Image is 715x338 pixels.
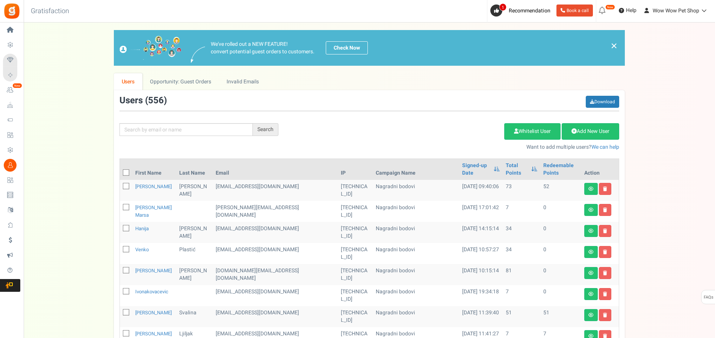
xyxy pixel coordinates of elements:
th: First Name [132,159,176,180]
td: [EMAIL_ADDRESS][DOMAIN_NAME] [213,306,338,327]
a: [PERSON_NAME] [135,267,172,274]
td: [PERSON_NAME] [176,222,212,243]
td: 0 [540,264,581,285]
a: [PERSON_NAME] [135,330,172,337]
a: 1 Recommendation [490,5,553,17]
td: [PERSON_NAME] [176,180,212,201]
i: View details [588,187,594,191]
td: [DATE] 09:40:06 [459,180,503,201]
td: [PERSON_NAME] [176,264,212,285]
img: images [119,36,181,60]
i: View details [588,313,594,317]
i: View details [588,292,594,296]
td: 81 [503,264,540,285]
span: Wow Wow Pet Shop [653,7,699,15]
td: Nagradni bodovi [373,264,459,285]
td: administrator [213,201,338,222]
img: Gratisfaction [3,3,20,20]
a: Whitelist User [504,123,561,140]
a: Hanija [135,225,149,232]
td: [TECHNICAL_ID] [338,285,372,306]
a: [PERSON_NAME] [135,183,172,190]
a: Opportunity: Guest Orders [142,73,219,90]
td: Plastić [176,243,212,264]
a: Download [586,96,619,108]
td: 0 [540,285,581,306]
td: 34 [503,222,540,243]
i: View details [588,271,594,275]
a: Total Points [506,162,528,177]
h3: Users ( ) [119,96,167,106]
td: [DATE] 10:15:14 [459,264,503,285]
td: Nagradni bodovi [373,180,459,201]
a: ivonakovacevic [135,288,168,295]
a: [PERSON_NAME] Marsa [135,204,172,219]
td: [DATE] 14:15:14 [459,222,503,243]
a: Users [114,73,142,90]
th: Campaign Name [373,159,459,180]
a: Venko [135,246,149,253]
td: Nagradni bodovi [373,243,459,264]
a: × [611,41,617,50]
td: [TECHNICAL_ID] [338,222,372,243]
i: Delete user [603,292,607,296]
a: Help [616,5,639,17]
th: IP [338,159,372,180]
span: 556 [148,94,164,107]
td: [TECHNICAL_ID] [338,243,372,264]
td: 7 [503,201,540,222]
td: Nagradni bodovi [373,306,459,327]
td: [DATE] 11:39:40 [459,306,503,327]
h3: Gratisfaction [23,4,77,19]
td: customer [213,285,338,306]
a: Add New User [562,123,619,140]
td: [DATE] 10:57:27 [459,243,503,264]
td: Nagradni bodovi [373,285,459,306]
td: [EMAIL_ADDRESS][DOMAIN_NAME] [213,243,338,264]
img: images [191,47,205,63]
div: Search [253,123,278,136]
th: Last Name [176,159,212,180]
span: FAQs [703,290,713,305]
td: 0 [540,222,581,243]
td: Nagradni bodovi [373,201,459,222]
p: Want to add multiple users? [290,143,619,151]
td: Svalina [176,306,212,327]
span: Recommendation [509,7,550,15]
td: 0 [540,201,581,222]
em: New [12,83,22,88]
a: Book a call [556,5,593,17]
input: Search by email or name [119,123,253,136]
a: Invalid Emails [219,73,267,90]
em: New [605,5,615,10]
td: 51 [540,306,581,327]
i: Delete user [603,271,607,275]
i: Delete user [603,187,607,191]
span: 1 [499,3,506,11]
td: customer [213,264,338,285]
a: Redeemable Points [543,162,578,177]
td: [TECHNICAL_ID] [338,264,372,285]
td: 52 [540,180,581,201]
td: customer [213,180,338,201]
p: We've rolled out a NEW FEATURE! convert potential guest orders to customers. [211,41,314,56]
a: Signed-up Date [462,162,490,177]
td: 0 [540,243,581,264]
i: Delete user [603,208,607,212]
a: [PERSON_NAME] [135,309,172,316]
td: [TECHNICAL_ID] [338,180,372,201]
i: Delete user [603,313,607,317]
td: [TECHNICAL_ID] [338,306,372,327]
td: [DATE] 17:01:42 [459,201,503,222]
i: View details [588,208,594,212]
td: Nagradni bodovi [373,222,459,243]
span: Help [624,7,636,14]
i: View details [588,250,594,254]
th: Action [581,159,619,180]
td: 73 [503,180,540,201]
td: 51 [503,306,540,327]
a: Check Now [326,41,368,54]
a: We can help [591,143,619,151]
i: Delete user [603,229,607,233]
i: Delete user [603,250,607,254]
